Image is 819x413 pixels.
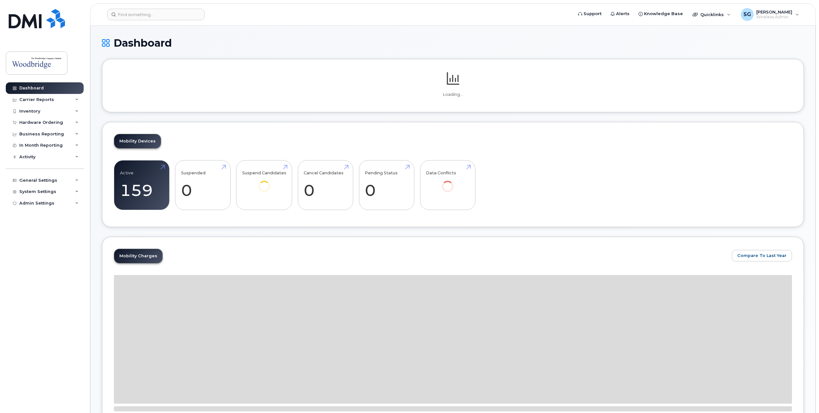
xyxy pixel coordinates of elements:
[114,249,162,263] a: Mobility Charges
[114,92,792,97] p: Loading...
[102,37,804,49] h1: Dashboard
[181,164,225,206] a: Suspended 0
[120,164,163,206] a: Active 159
[426,164,469,201] a: Data Conflicts
[365,164,408,206] a: Pending Status 0
[242,164,286,201] a: Suspend Candidates
[114,134,161,148] a: Mobility Devices
[304,164,347,206] a: Cancel Candidates 0
[737,252,787,259] span: Compare To Last Year
[732,250,792,262] button: Compare To Last Year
